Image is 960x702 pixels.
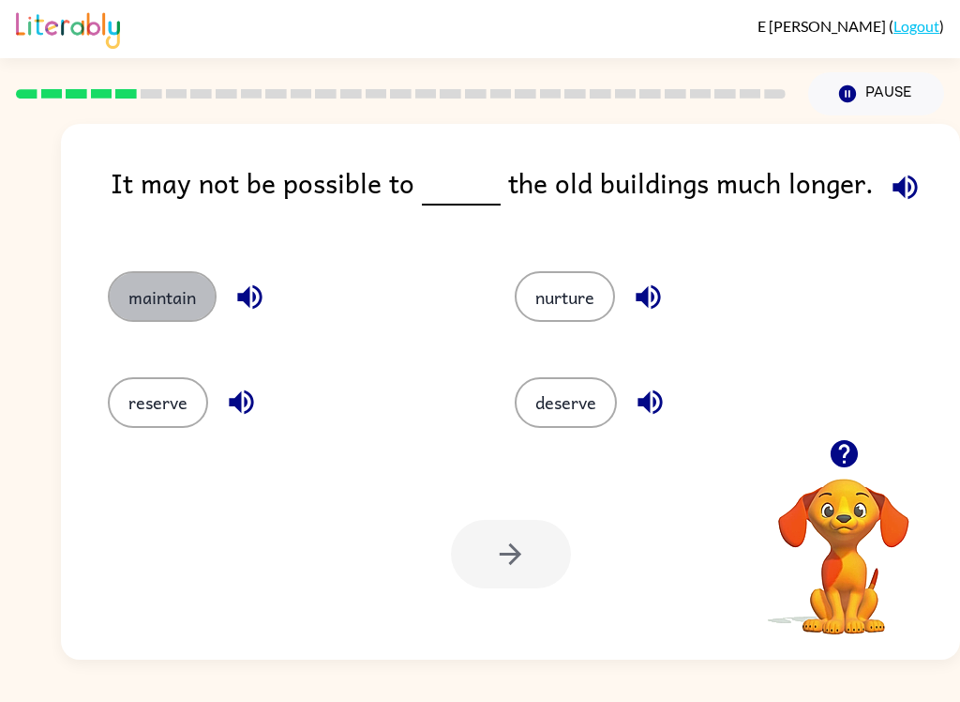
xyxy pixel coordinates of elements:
[515,271,615,322] button: nurture
[108,377,208,428] button: reserve
[808,72,944,115] button: Pause
[757,17,944,35] div: ( )
[515,377,617,428] button: deserve
[750,450,937,637] video: Your browser must support playing .mp4 files to use Literably. Please try using another browser.
[893,17,939,35] a: Logout
[16,8,120,49] img: Literably
[757,17,889,35] span: E [PERSON_NAME]
[111,161,960,234] div: It may not be possible to the old buildings much longer.
[108,271,217,322] button: maintain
